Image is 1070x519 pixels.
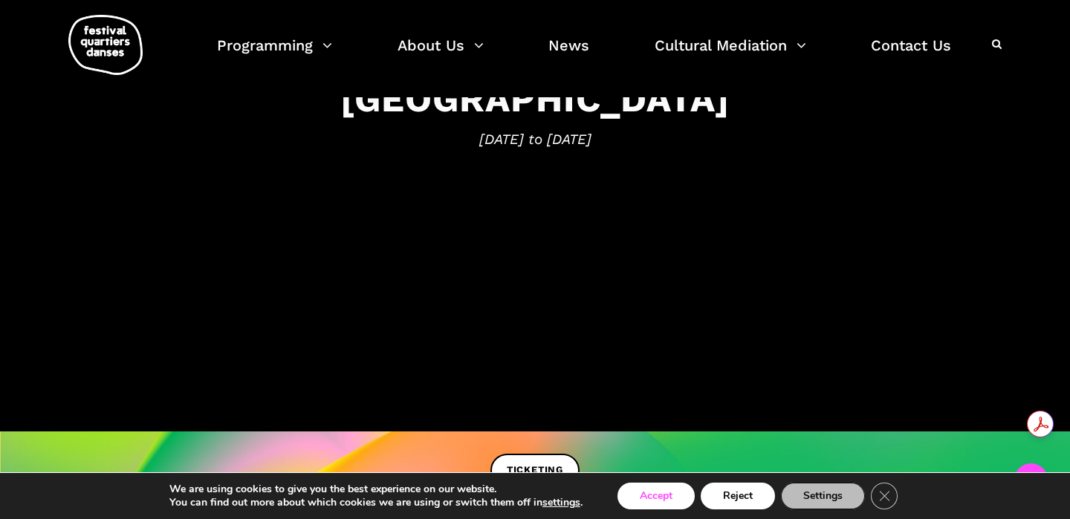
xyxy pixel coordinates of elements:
[217,33,332,76] a: Programming
[398,33,484,76] a: About Us
[490,454,580,487] a: TICKETING
[507,463,563,478] span: TICKETING
[871,33,951,76] a: Contact Us
[169,496,583,509] p: You can find out more about which cookies we are using or switch them off in .
[74,128,996,150] span: [DATE] to [DATE]
[74,33,996,121] h3: Contemporary dance festival in [GEOGRAPHIC_DATA]
[701,483,775,509] button: Reject
[68,15,143,75] img: logo-fqd-med
[548,33,589,76] a: News
[617,483,695,509] button: Accept
[542,496,580,509] button: settings
[871,483,898,509] button: Close GDPR Cookie Banner
[169,483,583,496] p: We are using cookies to give you the best experience on our website.
[655,33,806,76] a: Cultural Mediation
[781,483,865,509] button: Settings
